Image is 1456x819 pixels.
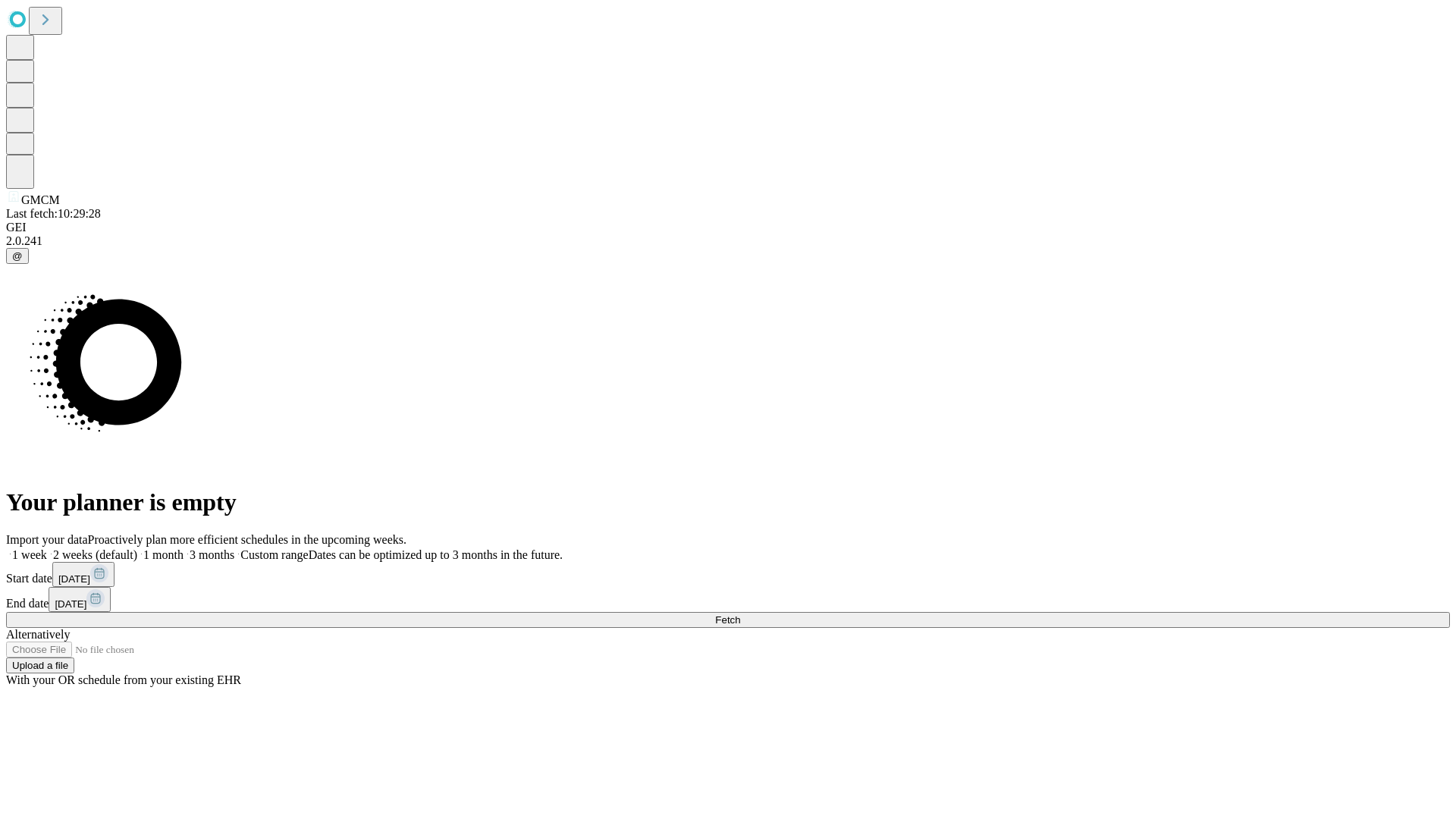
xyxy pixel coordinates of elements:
[6,657,74,673] button: Upload a file
[6,207,101,220] span: Last fetch: 10:29:28
[6,562,1450,587] div: Start date
[21,193,60,206] span: GMCM
[55,598,86,610] span: [DATE]
[6,221,1450,234] div: GEI
[190,548,234,561] span: 3 months
[58,573,90,585] span: [DATE]
[88,533,406,546] span: Proactively plan more efficient schedules in the upcoming weeks.
[12,250,23,262] span: @
[6,612,1450,628] button: Fetch
[309,548,563,561] span: Dates can be optimized up to 3 months in the future.
[6,248,29,264] button: @
[6,673,241,686] span: With your OR schedule from your existing EHR
[715,614,740,626] span: Fetch
[52,562,115,587] button: [DATE]
[6,587,1450,612] div: End date
[240,548,308,561] span: Custom range
[49,587,111,612] button: [DATE]
[6,628,70,641] span: Alternatively
[6,488,1450,516] h1: Your planner is empty
[6,533,88,546] span: Import your data
[143,548,184,561] span: 1 month
[12,548,47,561] span: 1 week
[6,234,1450,248] div: 2.0.241
[53,548,137,561] span: 2 weeks (default)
